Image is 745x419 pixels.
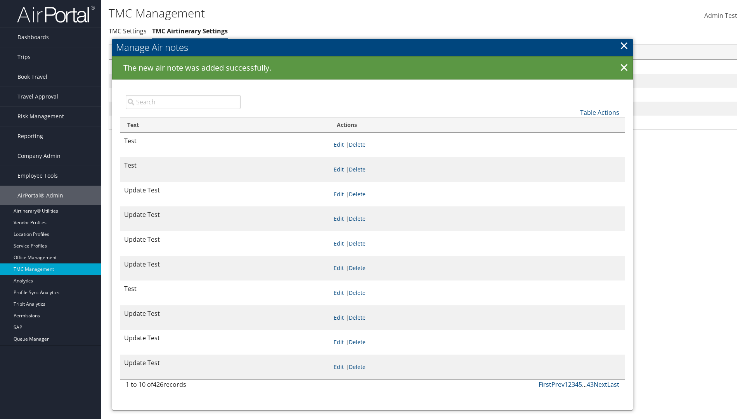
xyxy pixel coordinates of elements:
a: Delete [349,363,366,371]
a: Delete [349,264,366,272]
p: Update Test [124,333,326,343]
a: First [539,380,551,389]
td: | [330,182,625,207]
span: Employee Tools [17,166,58,185]
a: Delete [349,338,366,346]
a: TMC Settings [109,27,147,35]
p: Update Test [124,185,326,196]
td: HMHF [109,88,571,102]
div: 1 to 10 of records [126,380,241,393]
p: Test [124,161,326,171]
a: Delete [349,240,366,247]
td: | [330,330,625,355]
td: [PERSON_NAME] Business Travel [109,116,571,130]
td: Dynamic [109,102,571,116]
a: × [620,38,629,53]
a: Edit [334,338,344,346]
a: Edit [334,363,344,371]
a: 5 [579,380,582,389]
a: 1 [565,380,568,389]
th: Text [120,118,330,133]
a: Edit [334,289,344,296]
span: Dashboards [17,28,49,47]
span: Company Admin [17,146,61,166]
a: Prev [551,380,565,389]
span: Trips [17,47,31,67]
span: Risk Management [17,107,64,126]
td: | [330,133,625,158]
a: Delete [349,141,366,148]
a: Edit [334,314,344,321]
a: 4 [575,380,579,389]
p: Update Test [124,309,326,319]
td: | [330,280,625,305]
h1: TMC Management [109,5,528,21]
span: Admin Test [704,11,737,20]
a: Delete [349,215,366,222]
a: Delete [349,314,366,321]
a: Edit [334,166,344,173]
a: × [617,60,631,76]
input: Search [126,95,241,109]
span: AirPortal® Admin [17,186,63,205]
td: | [330,231,625,256]
td: | [330,206,625,231]
th: Actions [330,118,625,133]
div: The new air note was added successfully. [112,56,633,80]
a: Edit [334,190,344,198]
a: Edit [334,215,344,222]
td: 30 Seconds to Fly [109,60,571,74]
p: Test [124,284,326,294]
p: Update Test [124,358,326,368]
td: | [330,305,625,330]
a: Next [594,380,607,389]
span: … [582,380,587,389]
a: 43 [587,380,594,389]
td: | [330,355,625,379]
img: airportal-logo.png [17,5,95,23]
td: | [330,157,625,182]
a: Edit [334,240,344,247]
p: Update Test [124,210,326,220]
span: Book Travel [17,67,47,87]
span: Travel Approval [17,87,58,106]
th: Name: activate to sort column ascending [109,45,571,60]
a: 3 [572,380,575,389]
a: Edit [334,141,344,148]
a: Last [607,380,619,389]
span: Reporting [17,126,43,146]
th: Actions [571,45,737,60]
a: Table Actions [580,108,619,117]
a: Admin Test [704,4,737,28]
a: Delete [349,289,366,296]
p: Test [124,136,326,146]
a: TMC Airtinerary Settings [152,27,228,35]
a: Delete [349,166,366,173]
td: | [330,256,625,281]
td: Motor City Travel [109,74,571,88]
span: 426 [153,380,163,389]
p: Update Test [124,260,326,270]
a: 2 [568,380,572,389]
p: Update Test [124,235,326,245]
a: Edit [334,264,344,272]
h2: Manage Air notes [112,39,633,56]
a: Delete [349,190,366,198]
